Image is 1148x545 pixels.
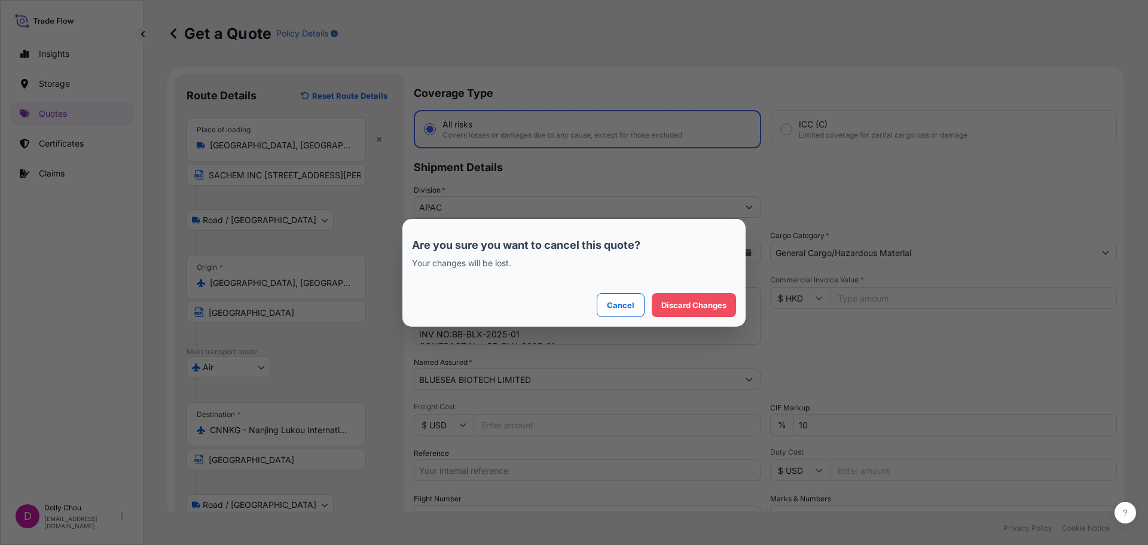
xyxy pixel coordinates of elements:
[412,257,736,269] p: Your changes will be lost.
[652,293,736,317] button: Discard Changes
[412,238,736,252] p: Are you sure you want to cancel this quote?
[661,299,726,311] p: Discard Changes
[597,293,645,317] button: Cancel
[607,299,634,311] p: Cancel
